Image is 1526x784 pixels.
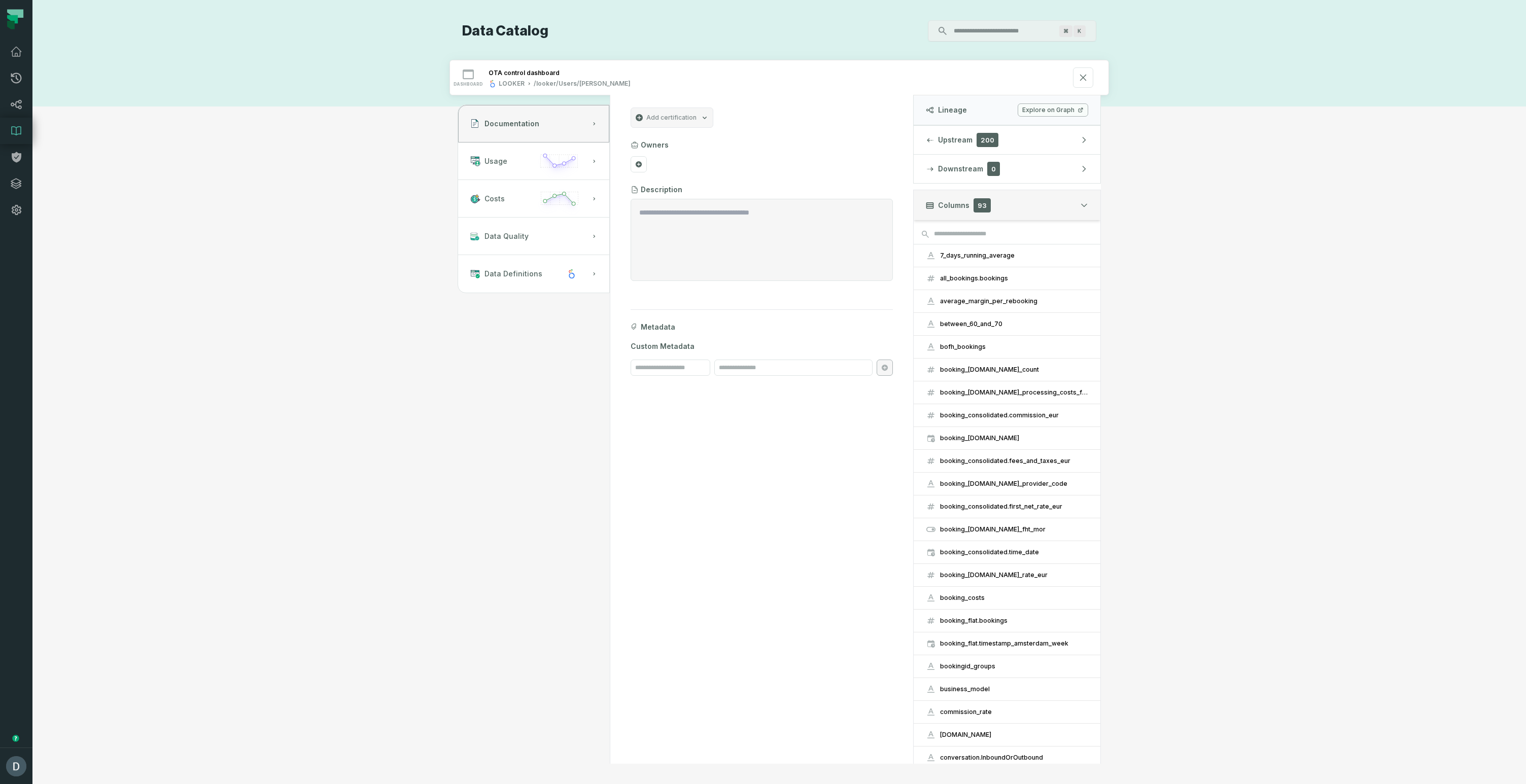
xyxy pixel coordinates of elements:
[914,724,1100,746] button: [DOMAIN_NAME]
[489,69,560,77] div: OTA control dashboard
[454,82,483,87] span: dashboard
[926,684,936,694] span: string
[631,108,713,128] button: Add certification
[940,366,1088,374] div: booking_[DOMAIN_NAME]_count
[914,701,1100,723] button: commission_rate
[940,434,1088,442] div: booking_[DOMAIN_NAME]
[940,548,1088,556] span: booking_consolidated.time_date
[450,60,1108,95] button: dashboardLOOKER/looker/Users/[PERSON_NAME]
[940,571,1088,579] div: booking_[DOMAIN_NAME]_rate_eur
[926,410,936,420] span: integer
[940,411,1088,419] div: booking_consolidated.commission_eur
[913,190,1101,220] button: Columns93
[926,251,936,261] span: string
[914,404,1100,426] button: booking_consolidated.commission_eur
[940,662,1088,670] div: bookingid_groups
[926,456,936,466] span: integer
[926,638,936,649] span: timestamp
[914,450,1100,472] button: booking_consolidated.fees_and_taxes_eur
[914,655,1100,678] button: bookingid_groups
[974,198,991,212] span: 93
[940,639,1088,648] div: booking_flat.timestamp_amsterdam_week
[938,135,973,145] span: Upstream
[914,632,1100,655] button: booking_flat.timestamp_amsterdam_week
[6,756,26,776] img: avatar of Daniel Lahyani
[914,610,1100,632] button: booking_flat.bookings
[940,525,1088,533] span: booking_consolidated.is_fht_mor
[926,319,936,329] span: string
[484,156,507,166] span: Usage
[926,524,936,534] span: boolean
[641,322,675,332] span: Metadata
[940,457,1088,465] div: booking_consolidated.fees_and_taxes_eur
[914,564,1100,586] button: booking_[DOMAIN_NAME]_rate_eur
[940,708,1088,716] div: commission_rate
[940,754,1088,762] div: conversation.InboundOrOutbound
[926,753,936,763] span: string
[484,269,542,279] span: Data Definitions
[914,336,1100,358] button: bofh_bookings
[940,503,1088,511] span: booking_consolidated.first_net_rate_eur
[940,388,1088,397] span: booking_consolidated.booking_processing_costs_for_leader_value
[938,164,983,174] span: Downstream
[1018,103,1088,117] a: Explore on Graph
[926,479,936,489] span: string
[914,473,1100,495] button: booking_[DOMAIN_NAME]_provider_code
[484,119,539,129] span: Documentation
[926,570,936,580] span: integer
[914,290,1100,312] button: average_margin_per_rebooking
[641,185,682,195] h3: Description
[940,366,1088,374] span: booking_consolidated.booking_count
[914,518,1100,541] button: booking_[DOMAIN_NAME]_fht_mor
[987,162,1000,176] span: 0
[938,200,969,210] span: Columns
[940,480,1088,488] div: booking_[DOMAIN_NAME]_provider_code
[940,320,1088,328] div: between_60_and_70
[914,587,1100,609] button: booking_costs
[914,267,1100,290] button: all_bookings.bookings
[1059,25,1072,37] span: Press ⌘ + K to focus the search bar
[940,252,1088,260] div: 7_days_running_average
[499,80,525,88] div: LOOKER
[914,541,1100,563] button: booking_consolidated.time_date
[914,359,1100,381] button: booking_[DOMAIN_NAME]_count
[926,433,936,443] span: timestamp
[926,342,936,352] span: string
[484,194,505,204] span: Costs
[646,114,697,122] span: Add certification
[940,297,1088,305] div: average_margin_per_rebooking
[926,296,936,306] span: string
[914,678,1100,700] button: business_model
[914,126,1100,154] button: Upstream200
[641,140,669,150] h3: Owners
[926,387,936,398] span: integer
[926,661,936,671] span: string
[940,274,1088,282] div: all_bookings.bookings
[926,273,936,283] span: integer
[639,207,884,272] textarea: Entity Description
[11,734,20,743] div: Tooltip anchor
[914,244,1100,267] button: 7_days_running_average
[914,495,1100,518] button: booking_consolidated.first_net_rate_eur
[940,480,1088,488] span: booking_consolidated.final_provider_code
[940,594,1088,602] span: booking_costs
[631,341,893,351] span: Custom Metadata
[940,525,1088,533] div: booking_[DOMAIN_NAME]_fht_mor
[940,617,1088,625] div: booking_flat.bookings
[940,685,1088,693] div: business_model
[940,343,1088,351] div: bofh_bookings
[926,707,936,717] span: string
[926,502,936,512] span: integer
